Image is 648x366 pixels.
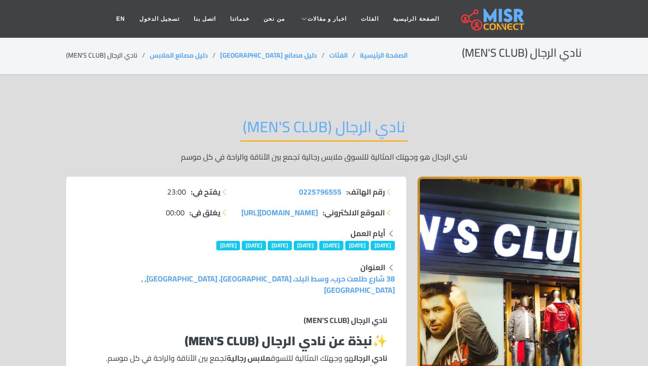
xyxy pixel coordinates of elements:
[350,226,385,240] strong: أيام العمل
[85,333,387,348] h3: ✨
[345,241,369,250] span: [DATE]
[185,329,372,352] strong: نبذة عن نادي الرجال (MEN'S CLUB)
[386,10,446,28] a: الصفحة الرئيسية
[166,207,185,218] span: 00:00
[227,351,271,365] strong: ملابس رجالية
[360,49,408,61] a: الصفحة الرئيسية
[462,46,582,60] h2: نادي الرجال (MEN'S CLUB)
[241,205,318,220] span: [DOMAIN_NAME][URL]
[329,49,348,61] a: الفئات
[292,10,354,28] a: اخبار و مقالات
[223,10,256,28] a: خدماتنا
[371,241,395,250] span: [DATE]
[216,241,240,250] span: [DATE]
[141,272,395,297] a: 38 شارع طلعت حرب، وسط البلد، [GEOGRAPHIC_DATA]، [GEOGRAPHIC_DATA], , [GEOGRAPHIC_DATA]
[187,10,223,28] a: اتصل بنا
[323,207,385,218] strong: الموقع الالكتروني:
[360,260,385,274] strong: العنوان
[268,241,292,250] span: [DATE]
[242,241,266,250] span: [DATE]
[109,10,132,28] a: EN
[66,151,582,162] p: نادي الرجال هو وجهتك المثالية للتسوق ملابس رجالية تجمع بين الأناقة والراحة في كل موسم
[191,186,221,197] strong: يفتح في:
[256,10,291,28] a: من نحن
[240,118,408,142] h2: نادي الرجال (MEN'S CLUB)
[299,186,341,197] a: 0225796555
[220,49,317,61] a: دليل مصانع [GEOGRAPHIC_DATA]
[304,313,387,327] strong: نادي الرجال (MEN'S CLUB)
[150,49,208,61] a: دليل مصانع الملابس
[294,241,318,250] span: [DATE]
[132,10,187,28] a: تسجيل الدخول
[461,7,524,31] img: main.misr_connect
[167,186,186,197] span: 23:00
[189,207,221,218] strong: يغلق في:
[241,207,318,218] a: [DOMAIN_NAME][URL]
[354,351,387,365] strong: نادي الرجال
[299,185,341,199] span: 0225796555
[319,241,343,250] span: [DATE]
[346,186,385,197] strong: رقم الهاتف:
[66,51,150,60] li: نادي الرجال (MEN'S CLUB)
[354,10,386,28] a: الفئات
[307,15,347,23] span: اخبار و مقالات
